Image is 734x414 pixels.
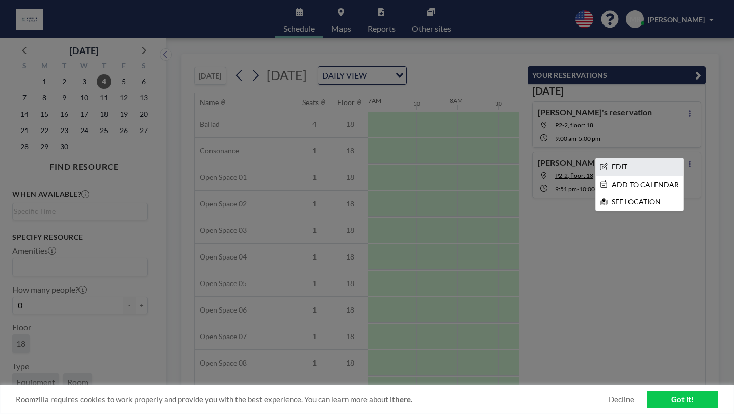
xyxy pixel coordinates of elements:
li: ADD TO CALENDAR [596,176,683,193]
a: Got it! [647,391,718,408]
a: here. [395,395,412,404]
a: Decline [609,395,634,404]
span: Roomzilla requires cookies to work properly and provide you with the best experience. You can lea... [16,395,609,404]
li: SEE LOCATION [596,193,683,211]
li: EDIT [596,158,683,175]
